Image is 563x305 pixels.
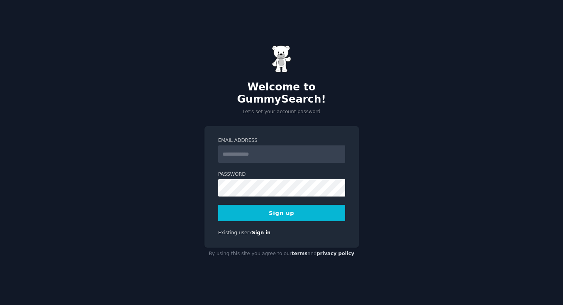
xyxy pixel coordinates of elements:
[317,251,355,256] a: privacy policy
[218,230,252,235] span: Existing user?
[204,81,359,106] h2: Welcome to GummySearch!
[218,205,345,221] button: Sign up
[204,108,359,116] p: Let's set your account password
[218,137,345,144] label: Email Address
[292,251,307,256] a: terms
[218,171,345,178] label: Password
[272,45,292,73] img: Gummy Bear
[204,248,359,260] div: By using this site you agree to our and
[252,230,271,235] a: Sign in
